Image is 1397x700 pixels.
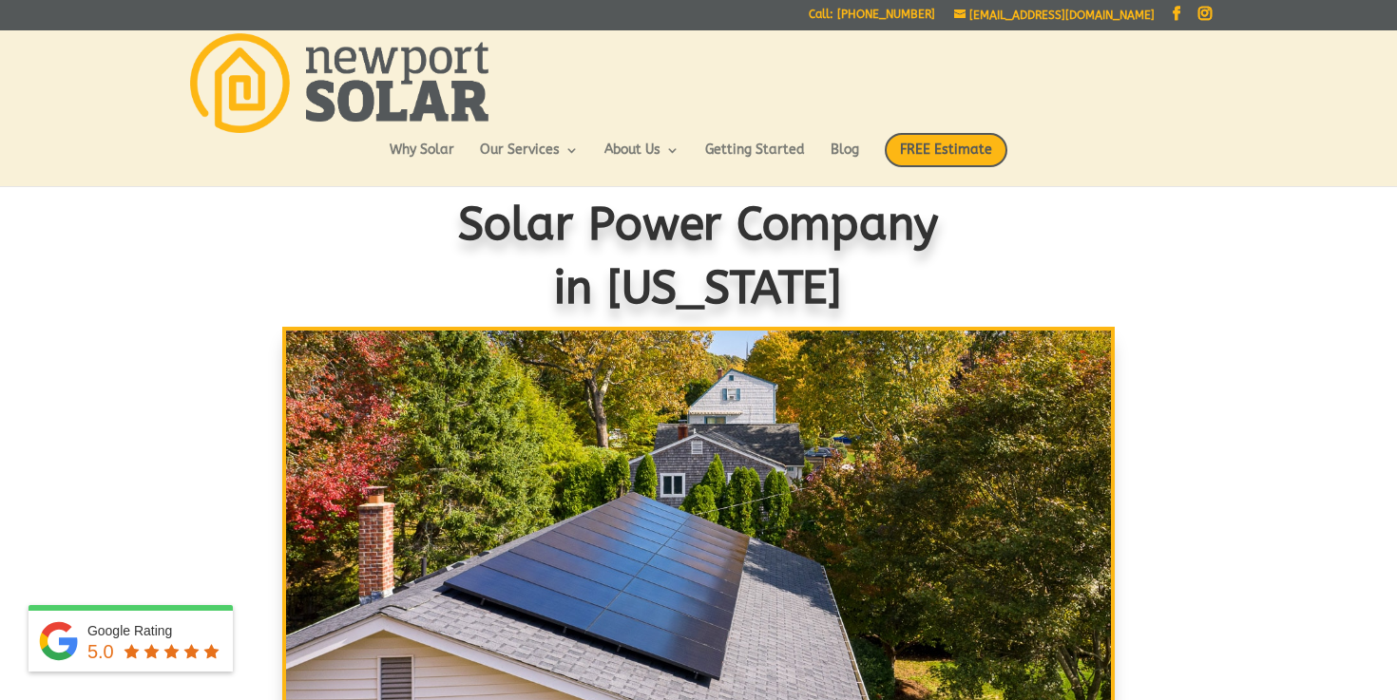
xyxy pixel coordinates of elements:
img: Newport Solar | Solar Energy Optimized. [190,33,488,133]
a: About Us [604,143,679,176]
a: Why Solar [390,143,454,176]
span: FREE Estimate [885,133,1007,167]
a: Getting Started [705,143,805,176]
a: FREE Estimate [885,133,1007,186]
a: Our Services [480,143,579,176]
a: [EMAIL_ADDRESS][DOMAIN_NAME] [954,9,1155,22]
a: Call: [PHONE_NUMBER] [809,9,935,28]
span: Solar Power Company in [US_STATE] [458,198,939,314]
div: Google Rating [87,621,223,640]
span: 5.0 [87,641,114,662]
a: Blog [831,143,859,176]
